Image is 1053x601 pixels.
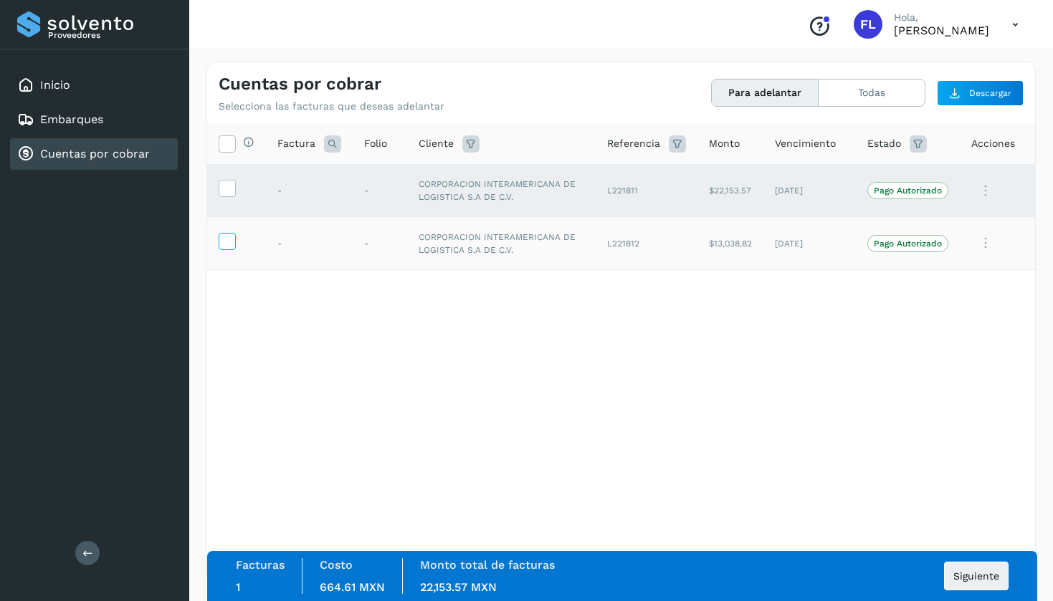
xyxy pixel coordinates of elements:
[894,11,989,24] p: Hola,
[867,136,901,151] span: Estado
[944,562,1009,590] button: Siguiente
[353,164,407,217] td: -
[953,571,999,581] span: Siguiente
[40,147,150,160] a: Cuentas por cobrar
[40,78,70,92] a: Inicio
[596,164,697,217] td: L221811
[219,74,381,95] h4: Cuentas por cobrar
[320,558,353,572] label: Costo
[266,164,353,217] td: -
[40,112,103,126] a: Embarques
[874,239,942,249] p: Pago Autorizado
[320,580,385,594] span: 664.61 MXN
[709,136,740,151] span: Monto
[266,217,353,270] td: -
[763,217,856,270] td: [DATE]
[775,136,836,151] span: Vencimiento
[10,104,178,135] div: Embarques
[819,80,925,106] button: Todas
[712,80,819,106] button: Para adelantar
[969,87,1011,100] span: Descargar
[407,217,596,270] td: CORPORACION INTERAMERICANA DE LOGISTICA S.A DE C.V.
[874,186,942,196] p: Pago Autorizado
[419,136,454,151] span: Cliente
[937,80,1024,106] button: Descargar
[236,558,285,572] label: Facturas
[10,69,178,101] div: Inicio
[10,138,178,170] div: Cuentas por cobrar
[407,164,596,217] td: CORPORACION INTERAMERICANA DE LOGISTICA S.A DE C.V.
[894,24,989,37] p: Fabian Lopez Calva
[277,136,315,151] span: Factura
[236,580,240,594] span: 1
[420,558,555,572] label: Monto total de facturas
[697,164,763,217] td: $22,153.57
[48,30,172,40] p: Proveedores
[971,136,1015,151] span: Acciones
[353,217,407,270] td: -
[596,217,697,270] td: L221812
[219,100,444,112] p: Selecciona las facturas que deseas adelantar
[364,136,387,151] span: Folio
[607,136,660,151] span: Referencia
[697,217,763,270] td: $13,038.82
[420,580,497,594] span: 22,153.57 MXN
[763,164,856,217] td: [DATE]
